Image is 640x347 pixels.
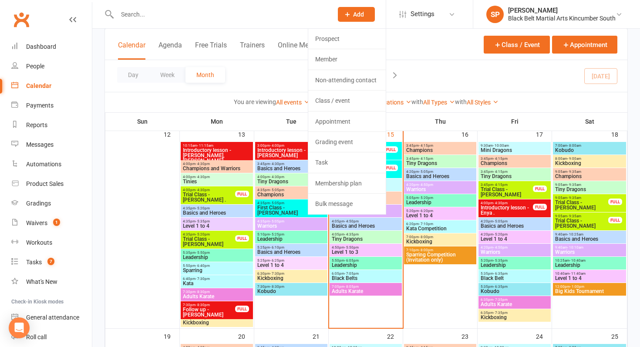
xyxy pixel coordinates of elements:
[552,36,617,54] button: Appointment
[197,144,213,148] span: - 11:15am
[235,191,249,197] div: FULL
[331,276,400,281] span: Black Belts
[195,232,210,236] span: - 5:20pm
[406,170,475,174] span: 4:20pm
[480,298,549,302] span: 6:35pm
[406,239,475,244] span: Kickboxing
[555,276,624,281] span: Level 1 to 4
[480,205,533,216] span: Introductory lesson - Enya .
[555,289,624,294] span: Big Kids Tournament
[270,232,284,236] span: - 5:25pm
[467,99,499,106] a: All Styles
[11,37,92,57] a: Dashboard
[257,246,326,249] span: 5:25pm
[423,99,455,106] a: All Types
[555,170,624,174] span: 9:05am
[480,201,533,205] span: 4:00pm
[555,232,624,236] span: 9:40am
[555,157,624,161] span: 8:00am
[536,329,552,343] div: 24
[344,285,359,289] span: - 8:05pm
[182,175,251,179] span: 4:00pm
[536,127,552,141] div: 17
[182,303,236,307] span: 7:30pm
[257,166,326,171] span: Basics and Heroes
[182,268,251,273] span: Sparring
[480,161,549,166] span: Champions
[555,174,624,179] span: Champions
[406,148,475,153] span: Champions
[308,91,386,111] a: Class / event
[257,285,326,289] span: 7:30pm
[331,289,400,294] span: Adults Karate
[493,259,508,263] span: - 5:35pm
[11,174,92,194] a: Product Sales
[182,251,251,255] span: 5:35pm
[344,232,359,236] span: - 4:35pm
[344,219,359,223] span: - 4:50pm
[419,222,433,226] span: - 7:10pm
[608,217,622,223] div: FULL
[384,146,398,153] div: FULL
[195,219,210,223] span: - 5:35pm
[344,259,359,263] span: - 6:05pm
[419,144,433,148] span: - 4:15pm
[533,204,547,210] div: FULL
[419,196,433,200] span: - 5:20pm
[182,223,251,229] span: Level 1 to 4
[406,222,475,226] span: 6:20pm
[195,277,210,281] span: - 7:30pm
[26,63,44,70] div: People
[182,179,251,184] span: Tinies
[331,232,400,236] span: 4:05pm
[11,233,92,253] a: Workouts
[182,290,251,294] span: 7:30pm
[257,232,326,236] span: 5:10pm
[26,334,47,340] div: Roll call
[182,166,251,171] span: Champions and Warriors
[331,236,400,242] span: Tiny Dragons
[26,82,51,89] div: Calendar
[257,223,326,229] span: Warriors
[11,272,92,292] a: What's New
[185,67,225,83] button: Month
[493,246,508,249] span: - 4:50pm
[508,7,616,14] div: [PERSON_NAME]
[182,210,251,216] span: Basics and Heroes
[11,96,92,115] a: Payments
[569,259,586,263] span: - 10:40am
[26,43,56,50] div: Dashboard
[387,329,403,343] div: 22
[182,294,251,299] span: Adults Karate
[195,264,210,268] span: - 6:40pm
[406,235,475,239] span: 7:00pm
[480,311,549,315] span: 6:35pm
[182,219,251,223] span: 4:35pm
[331,272,400,276] span: 6:05pm
[338,7,375,22] button: Add
[406,248,475,252] span: 7:10pm
[234,98,276,105] strong: You are viewing
[195,175,210,179] span: - 4:30pm
[240,41,265,60] button: Trainers
[195,188,210,192] span: - 4:30pm
[480,157,549,161] span: 3:45pm
[406,187,475,192] span: Warriors
[11,253,92,272] a: Tasks 7
[270,285,284,289] span: - 8:30pm
[419,183,433,187] span: - 4:50pm
[308,173,386,193] a: Membership plan
[26,102,54,109] div: Payments
[47,258,54,265] span: 7
[480,236,549,242] span: Level 1 to 4
[493,285,508,289] span: - 6:35pm
[331,249,400,255] span: Level 1 to 3
[555,218,609,229] span: Trial Class - [PERSON_NAME]
[555,148,624,153] span: Kobudo
[26,180,64,187] div: Product Sales
[406,213,475,218] span: Level 1 to 4
[480,249,549,255] span: Warriors
[11,194,92,213] a: Gradings
[480,263,549,268] span: Leadership
[555,259,624,263] span: 10:25am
